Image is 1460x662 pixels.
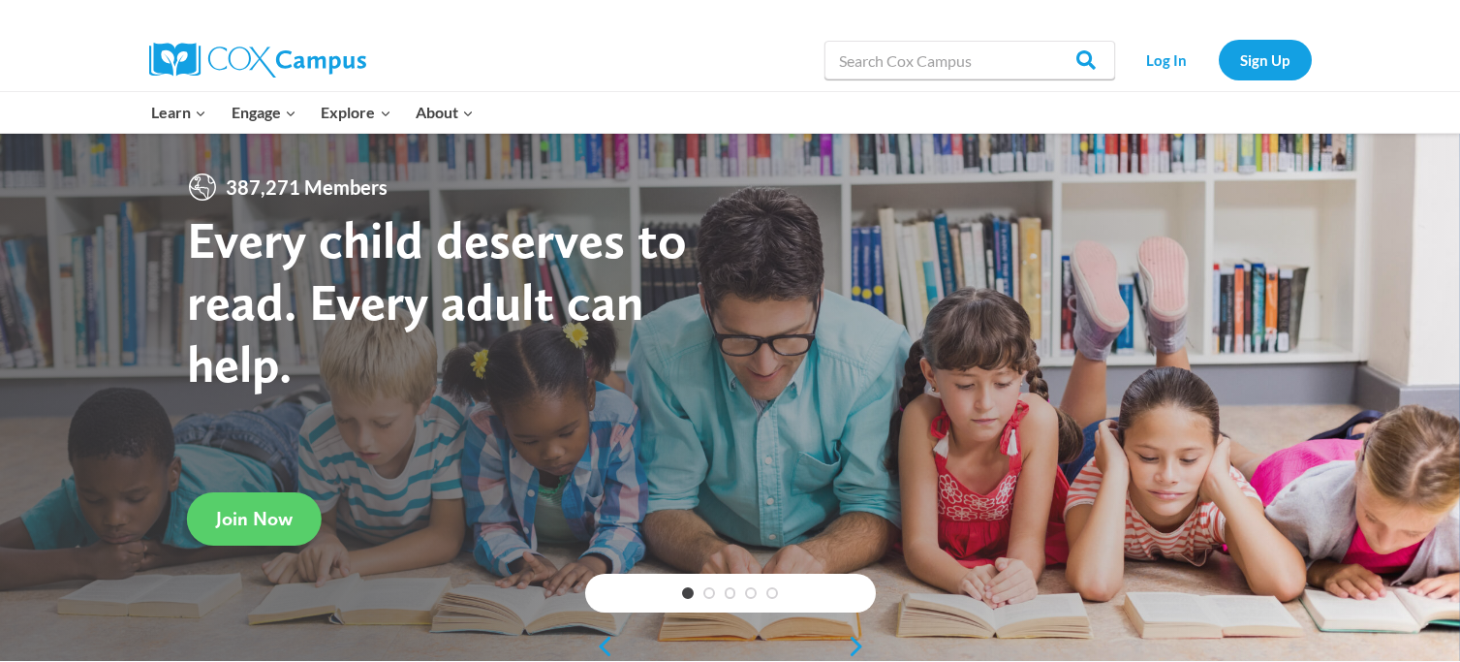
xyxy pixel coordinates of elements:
[218,172,395,203] span: 387,271 Members
[187,208,687,394] strong: Every child deserves to read. Every adult can help.
[187,492,322,546] a: Join Now
[1219,40,1312,79] a: Sign Up
[140,92,486,133] nav: Primary Navigation
[151,100,206,125] span: Learn
[847,635,876,658] a: next
[682,587,694,599] a: 1
[766,587,778,599] a: 5
[824,41,1115,79] input: Search Cox Campus
[1125,40,1209,79] a: Log In
[149,43,366,78] img: Cox Campus
[216,507,293,530] span: Join Now
[321,100,390,125] span: Explore
[703,587,715,599] a: 2
[725,587,736,599] a: 3
[232,100,296,125] span: Engage
[416,100,474,125] span: About
[745,587,757,599] a: 4
[1125,40,1312,79] nav: Secondary Navigation
[585,635,614,658] a: previous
